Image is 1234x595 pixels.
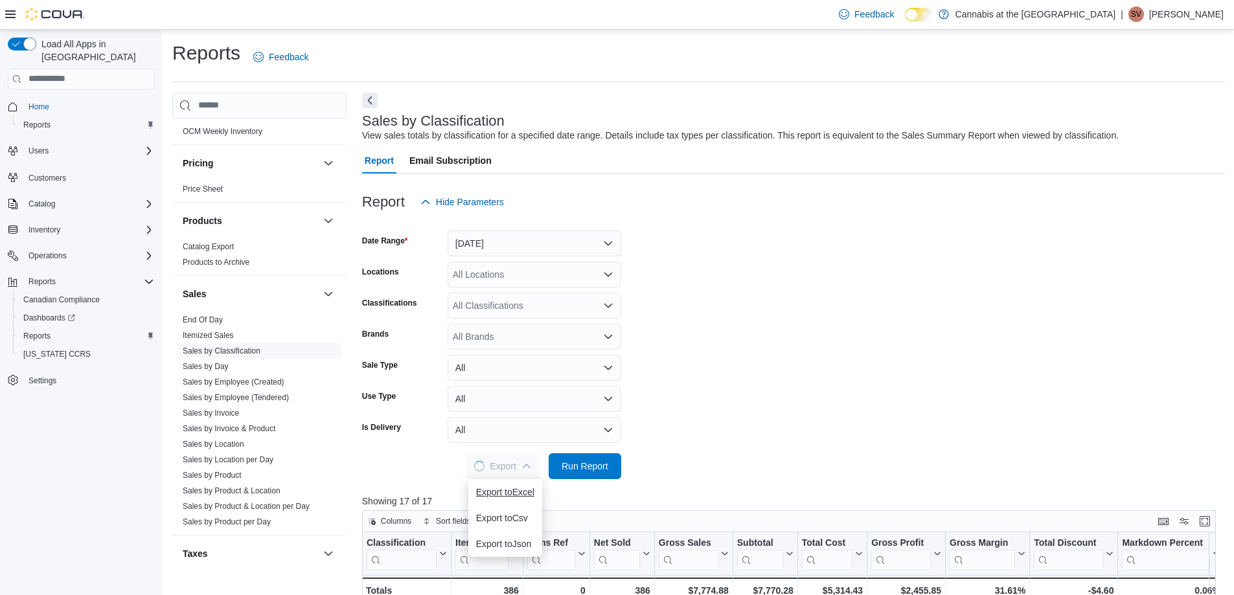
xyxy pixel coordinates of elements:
a: Feedback [834,1,899,27]
button: Reports [23,274,61,289]
div: Net Sold [594,537,640,570]
span: [US_STATE] CCRS [23,349,91,359]
a: Price Sheet [183,185,223,194]
button: Catalog [3,195,159,213]
h3: Sales [183,287,207,300]
button: Run Report [549,453,621,479]
p: Cannabis at the [GEOGRAPHIC_DATA] [955,6,1116,22]
h3: Pricing [183,157,213,170]
h3: Report [362,194,405,210]
div: Gross Profit [871,537,931,550]
span: Inventory [29,225,60,235]
div: Items Ref [527,537,575,550]
p: | [1121,6,1123,22]
button: Net Sold [594,537,650,570]
span: Loading [472,459,487,474]
a: Sales by Employee (Tendered) [183,393,289,402]
button: Export toExcel [468,479,542,505]
button: Next [362,93,378,108]
div: Total Discount [1034,537,1103,570]
button: Home [3,97,159,116]
button: Gross Profit [871,537,941,570]
h3: Taxes [183,547,208,560]
button: Gross Sales [659,537,729,570]
button: Hide Parameters [415,189,509,215]
div: Total Cost [802,537,852,550]
span: Products to Archive [183,257,249,267]
button: Pricing [183,157,318,170]
span: Catalog [23,196,154,212]
a: Sales by Product per Day [183,517,271,526]
span: End Of Day [183,315,223,325]
img: Cova [26,8,84,21]
div: Subtotal [737,537,783,570]
input: Dark Mode [905,8,932,21]
button: Classification [367,537,447,570]
h3: Sales by Classification [362,113,505,129]
label: Date Range [362,236,408,246]
button: Keyboard shortcuts [1156,513,1171,529]
button: Total Discount [1034,537,1114,570]
a: Products to Archive [183,258,249,267]
a: OCM Weekly Inventory [183,127,262,136]
div: Pricing [172,181,347,202]
button: Items Ref [527,537,586,570]
span: Report [365,148,394,174]
button: Export toCsv [468,505,542,531]
div: Net Sold [594,537,640,550]
span: Feedback [269,51,308,63]
span: Operations [23,248,154,264]
a: Dashboards [13,309,159,327]
span: Reports [23,120,51,130]
a: Sales by Employee (Created) [183,377,284,387]
label: Sale Type [362,360,398,370]
button: All [448,386,621,412]
button: Open list of options [603,269,613,280]
span: Sales by Day [183,361,229,372]
button: Operations [3,247,159,265]
a: Sales by Invoice [183,409,239,418]
span: Export to Json [476,539,534,549]
a: Sales by Invoice & Product [183,424,275,433]
button: Settings [3,371,159,390]
button: Pricing [321,155,336,171]
a: Customers [23,170,71,186]
button: Subtotal [737,537,794,570]
span: Users [23,143,154,159]
label: Use Type [362,391,396,401]
button: Reports [13,116,159,134]
button: Total Cost [802,537,863,570]
span: Canadian Compliance [18,292,154,308]
div: View sales totals by classification for a specified date range. Details include tax types per cla... [362,129,1119,142]
button: Markdown Percent [1122,537,1220,570]
button: Open list of options [603,300,613,311]
span: Dashboards [18,310,154,326]
button: Taxes [183,547,318,560]
span: Customers [23,169,154,185]
a: End Of Day [183,315,223,324]
div: Classification [367,537,437,550]
span: Sales by Product & Location per Day [183,501,310,511]
a: Home [23,99,54,115]
button: Sales [183,287,318,300]
button: Sales [321,286,336,302]
button: Display options [1176,513,1192,529]
span: Export to Csv [476,513,534,523]
span: Email Subscription [409,148,492,174]
span: Customers [29,173,66,183]
label: Brands [362,329,389,339]
h1: Reports [172,40,240,66]
div: Total Discount [1034,537,1103,550]
span: Reports [23,274,154,289]
span: Catalog [29,199,55,209]
div: Products [172,239,347,275]
span: Reports [23,331,51,341]
button: [DATE] [448,230,621,256]
div: Items Sold [455,537,508,570]
span: Export to Excel [476,487,534,497]
a: Catalog Export [183,242,234,251]
h3: Products [183,214,222,227]
a: Sales by Product & Location [183,486,280,495]
button: Open list of options [603,331,613,342]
